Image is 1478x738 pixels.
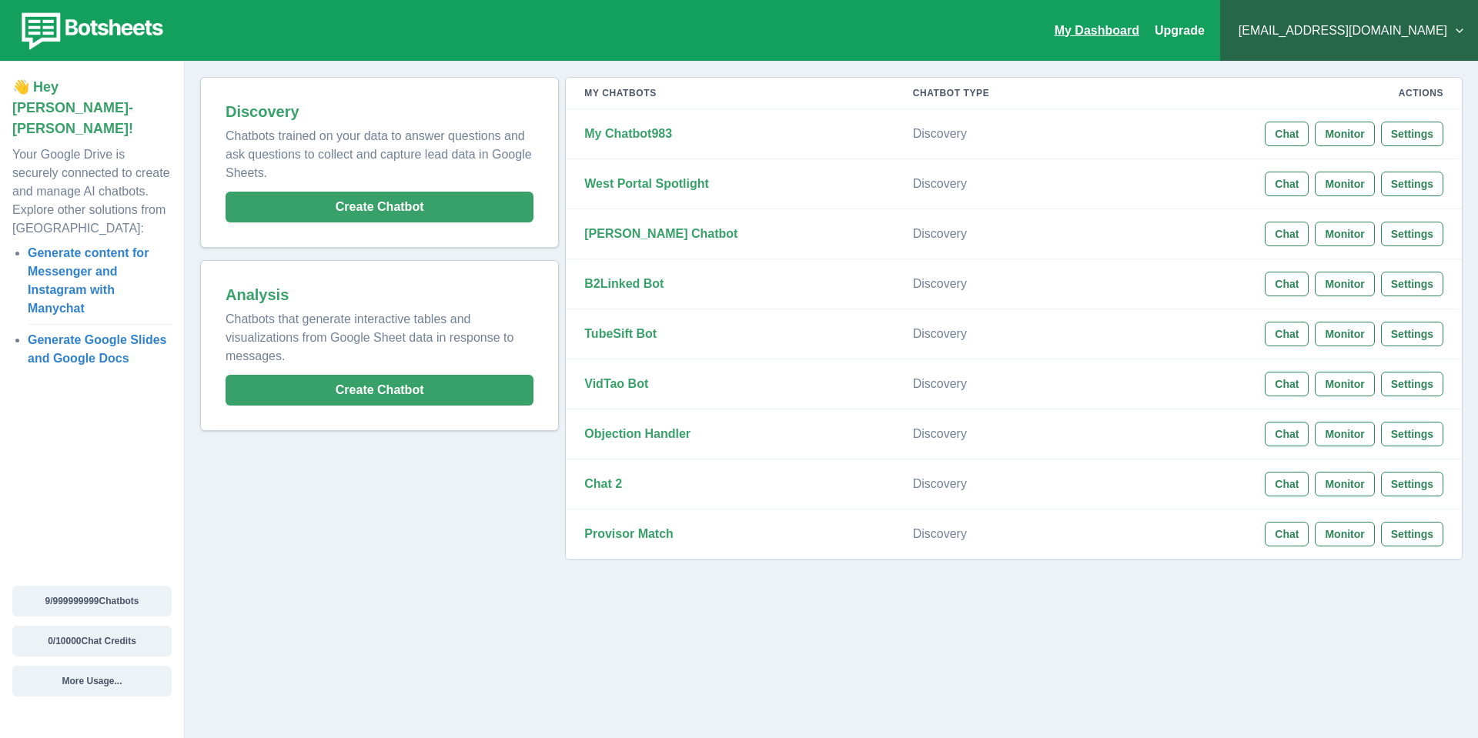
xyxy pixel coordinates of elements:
[12,626,172,656] button: 0/10000Chat Credits
[12,586,172,616] button: 9/999999999Chatbots
[913,126,1072,142] p: Discovery
[12,9,168,52] img: botsheets-logo.png
[28,333,167,365] a: Generate Google Slides and Google Docs
[12,139,172,238] p: Your Google Drive is securely connected to create and manage AI chatbots. Explore other solutions...
[913,376,1072,392] p: Discovery
[913,326,1072,342] p: Discovery
[226,192,533,222] button: Create Chatbot
[913,476,1072,492] p: Discovery
[1381,172,1443,196] button: Settings
[12,666,172,696] button: More Usage...
[1315,422,1374,446] button: Monitor
[584,327,657,340] strong: TubeSift Bot
[913,276,1072,292] p: Discovery
[584,277,664,290] strong: B2Linked Bot
[1265,122,1309,146] button: Chat
[28,246,149,315] a: Generate content for Messenger and Instagram with Manychat
[913,226,1072,242] p: Discovery
[894,78,1091,109] th: Chatbot Type
[226,304,533,366] p: Chatbots that generate interactive tables and visualizations from Google Sheet data in response t...
[1381,372,1443,396] button: Settings
[1265,322,1309,346] button: Chat
[12,77,172,139] p: 👋 Hey [PERSON_NAME]-[PERSON_NAME]!
[913,426,1072,442] p: Discovery
[1265,172,1309,196] button: Chat
[1381,522,1443,546] button: Settings
[566,78,894,109] th: My Chatbots
[584,477,622,490] strong: Chat 2
[226,121,533,182] p: Chatbots trained on your data to answer questions and ask questions to collect and capture lead d...
[1265,272,1309,296] button: Chat
[1265,472,1309,496] button: Chat
[913,526,1072,542] p: Discovery
[1381,272,1443,296] button: Settings
[1381,472,1443,496] button: Settings
[1315,272,1374,296] button: Monitor
[584,127,672,140] strong: My Chatbot983
[584,177,708,190] strong: West Portal Spotlight
[584,427,691,440] strong: Objection Handler
[226,286,533,304] h2: Analysis
[1315,472,1374,496] button: Monitor
[1265,372,1309,396] button: Chat
[913,176,1072,192] p: Discovery
[1232,15,1466,46] button: [EMAIL_ADDRESS][DOMAIN_NAME]
[1265,222,1309,246] button: Chat
[584,527,674,540] strong: Provisor Match
[584,227,737,240] strong: [PERSON_NAME] Chatbot
[1315,372,1374,396] button: Monitor
[1055,24,1139,37] a: My Dashboard
[1381,222,1443,246] button: Settings
[1381,322,1443,346] button: Settings
[1315,122,1374,146] button: Monitor
[1090,78,1462,109] th: Actions
[1155,24,1205,37] a: Upgrade
[1381,422,1443,446] button: Settings
[1265,422,1309,446] button: Chat
[226,102,533,121] h2: Discovery
[584,377,648,390] strong: VidTao Bot
[1315,222,1374,246] button: Monitor
[1381,122,1443,146] button: Settings
[1265,522,1309,546] button: Chat
[226,375,533,406] button: Create Chatbot
[1315,322,1374,346] button: Monitor
[1315,172,1374,196] button: Monitor
[1315,522,1374,546] button: Monitor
